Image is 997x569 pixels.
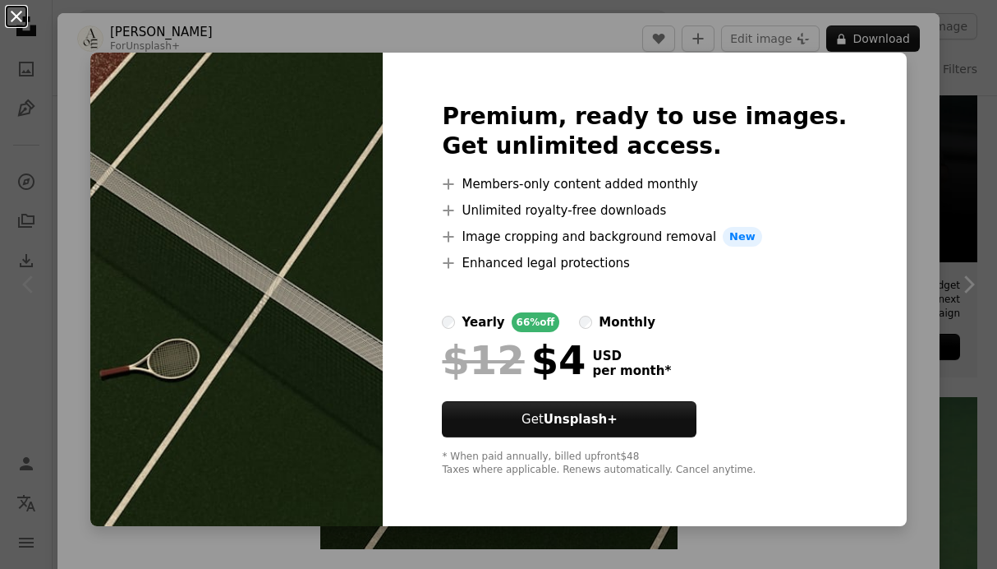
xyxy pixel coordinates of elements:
div: yearly [462,312,504,332]
div: 66% off [512,312,560,332]
li: Members-only content added monthly [442,174,847,194]
span: $12 [442,339,524,382]
span: USD [592,349,671,363]
div: * When paid annually, billed upfront $48 Taxes where applicable. Renews automatically. Cancel any... [442,451,847,477]
img: premium_photo-1673995611957-9c039a5d4d90 [90,53,383,526]
div: monthly [599,312,655,332]
button: GetUnsplash+ [442,401,696,437]
div: $4 [442,339,586,382]
h2: Premium, ready to use images. Get unlimited access. [442,102,847,161]
strong: Unsplash+ [544,412,618,427]
li: Unlimited royalty-free downloads [442,201,847,220]
input: monthly [579,316,592,329]
li: Image cropping and background removal [442,227,847,247]
span: New [723,227,762,247]
input: yearly66%off [442,316,455,329]
li: Enhanced legal protections [442,253,847,273]
span: per month * [592,363,671,378]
